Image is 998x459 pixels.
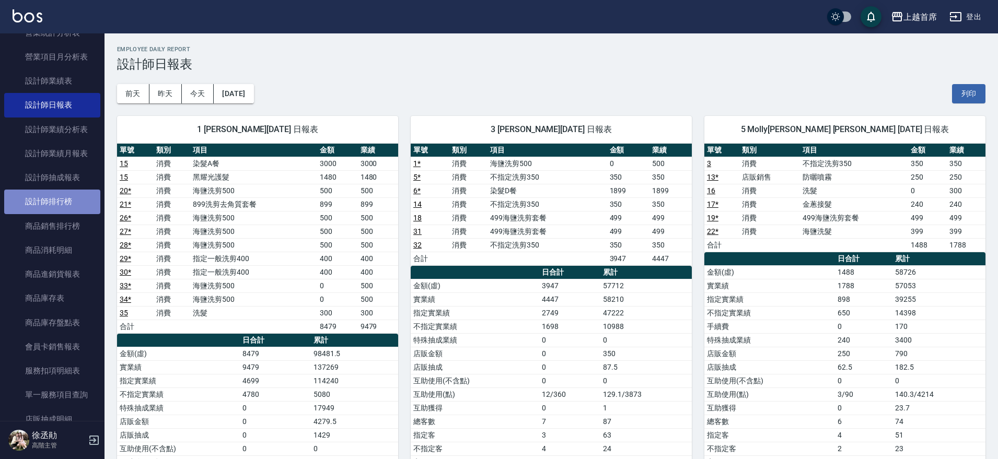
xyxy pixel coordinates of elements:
td: 250 [947,170,985,184]
td: 消費 [154,238,190,252]
td: 500 [317,211,357,225]
td: 店販金額 [411,347,539,360]
td: 0 [539,374,600,387]
td: 消費 [449,211,488,225]
td: 350 [649,238,692,252]
td: 0 [539,401,600,415]
th: 日合計 [539,266,600,279]
button: 登出 [945,7,985,27]
span: 3 [PERSON_NAME][DATE] 日報表 [423,124,679,135]
td: 指定一般洗剪400 [190,265,317,279]
th: 日合計 [240,334,310,347]
a: 設計師日報表 [4,93,100,117]
td: 1788 [835,279,892,292]
td: 1488 [835,265,892,279]
td: 4780 [240,387,310,401]
td: 店販抽成 [411,360,539,374]
td: 14398 [892,306,985,320]
img: Person [8,430,29,451]
td: 4279.5 [311,415,398,428]
td: 店販抽成 [117,428,240,442]
p: 高階主管 [32,441,85,450]
td: 790 [892,347,985,360]
td: 實業績 [704,279,835,292]
button: 昨天 [149,84,182,103]
td: 9479 [358,320,398,333]
table: a dense table [117,144,398,334]
td: 499海鹽洗剪套餐 [488,225,607,238]
td: 57053 [892,279,985,292]
td: 1698 [539,320,600,333]
td: 6 [835,415,892,428]
td: 23.7 [892,401,985,415]
a: 15 [120,173,128,181]
td: 87.5 [600,360,692,374]
td: 87 [600,415,692,428]
td: 0 [908,184,947,197]
td: 實業績 [411,292,539,306]
button: 上越首席 [887,6,941,28]
td: 金額(虛) [704,265,835,279]
td: 400 [358,252,398,265]
a: 營業項目月分析表 [4,45,100,69]
td: 不指定實業績 [704,306,835,320]
td: 3947 [539,279,600,292]
a: 服務扣項明細表 [4,359,100,383]
td: 400 [358,265,398,279]
td: 0 [311,442,398,455]
td: 899 [358,197,398,211]
div: 上越首席 [903,10,937,23]
td: 染髮D餐 [488,184,607,197]
th: 金額 [607,144,649,157]
a: 商品消耗明細 [4,238,100,262]
span: 1 [PERSON_NAME][DATE] 日報表 [130,124,386,135]
td: 金額(虛) [411,279,539,292]
td: 海鹽洗剪500 [190,238,317,252]
td: 不指定客 [704,442,835,455]
a: 15 [120,159,128,168]
td: 3000 [317,157,357,170]
td: 消費 [449,184,488,197]
th: 業績 [649,144,692,157]
td: 1 [600,401,692,415]
a: 32 [413,241,422,249]
td: 2 [835,442,892,455]
a: 18 [413,214,422,222]
td: 12/360 [539,387,600,401]
td: 0 [240,401,310,415]
td: 898 [835,292,892,306]
a: 設計師抽成報表 [4,166,100,190]
td: 0 [317,292,357,306]
td: 不指定洗剪350 [488,170,607,184]
a: 商品庫存盤點表 [4,311,100,335]
td: 10988 [600,320,692,333]
td: 消費 [449,225,488,238]
td: 0 [539,333,600,347]
td: 182.5 [892,360,985,374]
td: 1480 [317,170,357,184]
td: 特殊抽成業績 [411,333,539,347]
td: 0 [835,320,892,333]
a: 商品銷售排行榜 [4,214,100,238]
td: 0 [317,279,357,292]
td: 500 [358,279,398,292]
th: 單號 [117,144,154,157]
td: 0 [240,415,310,428]
a: 31 [413,227,422,236]
td: 0 [835,374,892,387]
td: 23 [892,442,985,455]
td: 499海鹽洗剪套餐 [800,211,908,225]
th: 項目 [800,144,908,157]
td: 指定一般洗剪400 [190,252,317,265]
td: 海鹽洗剪500 [190,225,317,238]
td: 0 [607,157,649,170]
td: 899 [317,197,357,211]
td: 洗髮 [800,184,908,197]
td: 2749 [539,306,600,320]
td: 350 [649,197,692,211]
td: 消費 [449,238,488,252]
td: 24 [600,442,692,455]
td: 399 [908,225,947,238]
td: 合計 [704,238,739,252]
th: 累計 [311,334,398,347]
